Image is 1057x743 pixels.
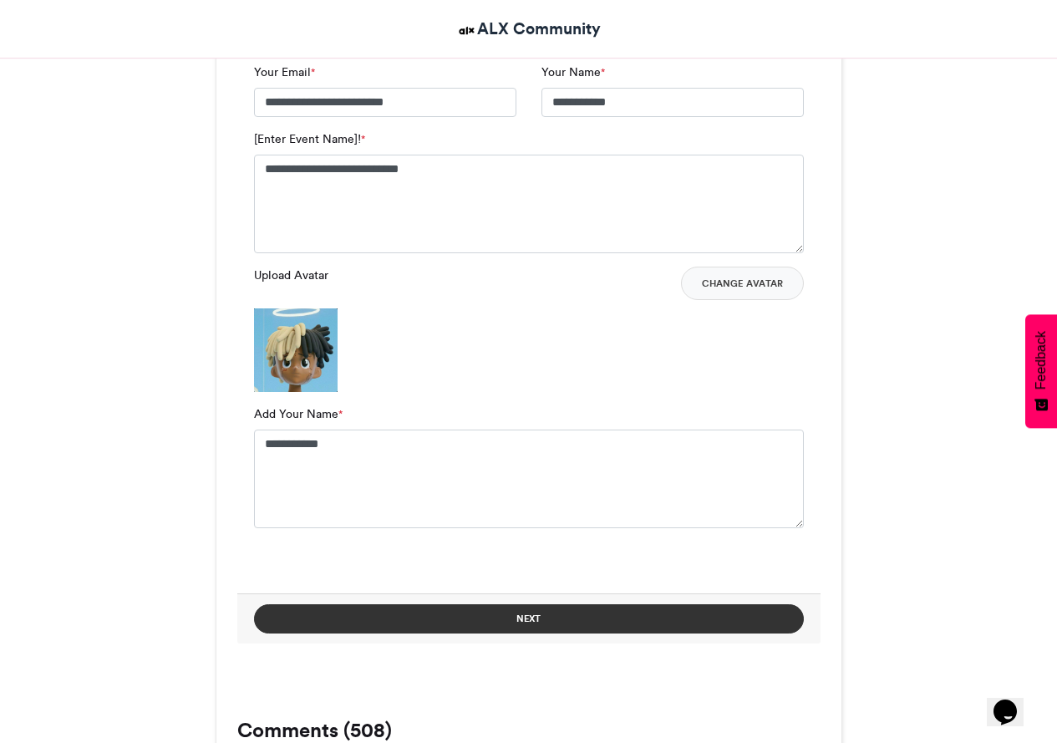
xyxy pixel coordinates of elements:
[254,267,328,284] label: Upload Avatar
[1034,331,1049,389] span: Feedback
[541,64,605,81] label: Your Name
[456,20,477,41] img: ALX Community
[254,130,365,148] label: [Enter Event Name]!
[254,405,343,423] label: Add Your Name
[681,267,804,300] button: Change Avatar
[1025,314,1057,428] button: Feedback - Show survey
[254,308,338,392] img: 1759401066.533-b2dcae4267c1926e4edbba7f5065fdc4d8f11412.png
[237,720,821,740] h3: Comments (508)
[456,17,601,41] a: ALX Community
[254,64,315,81] label: Your Email
[254,604,804,634] button: Next
[987,676,1040,726] iframe: chat widget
